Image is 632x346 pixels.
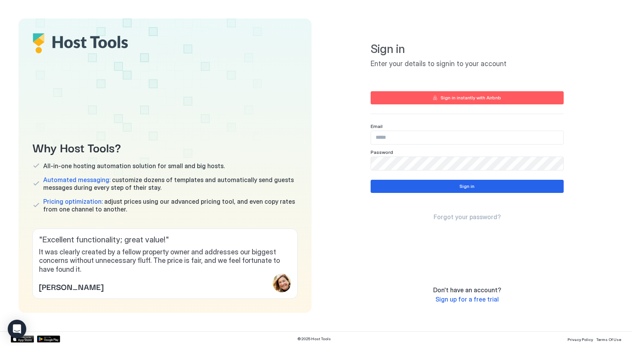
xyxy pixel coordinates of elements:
span: Why Host Tools? [32,138,298,156]
span: Don't have an account? [433,286,501,294]
button: Sign in instantly with Airbnb [371,91,564,104]
span: Terms Of Use [596,337,621,342]
a: Terms Of Use [596,335,621,343]
span: Automated messaging: [43,176,110,184]
a: Google Play Store [37,336,60,343]
span: All-in-one hosting automation solution for small and big hosts. [43,162,225,170]
span: Pricing optimization: [43,198,103,205]
input: Input Field [371,157,563,170]
span: Enter your details to signin to your account [371,60,564,68]
span: © 2025 Host Tools [297,336,331,341]
span: [PERSON_NAME] [39,281,103,292]
a: App Store [11,336,34,343]
span: Sign in [371,42,564,56]
span: Privacy Policy [568,337,593,342]
a: Privacy Policy [568,335,593,343]
span: Password [371,149,393,155]
span: customize dozens of templates and automatically send guests messages during every step of their s... [43,176,298,191]
input: Input Field [371,131,563,144]
span: adjust prices using our advanced pricing tool, and even copy rates from one channel to another. [43,198,298,213]
div: Sign in [459,183,474,190]
span: " Excellent functionality; great value! " [39,235,291,245]
a: Forgot your password? [434,213,501,221]
div: Open Intercom Messenger [8,320,26,338]
button: Sign in [371,180,564,193]
span: It was clearly created by a fellow property owner and addresses our biggest concerns without unne... [39,248,291,274]
span: Email [371,123,383,129]
div: profile [273,274,291,292]
a: Sign up for a free trial [435,295,499,303]
div: Sign in instantly with Airbnb [441,94,501,101]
